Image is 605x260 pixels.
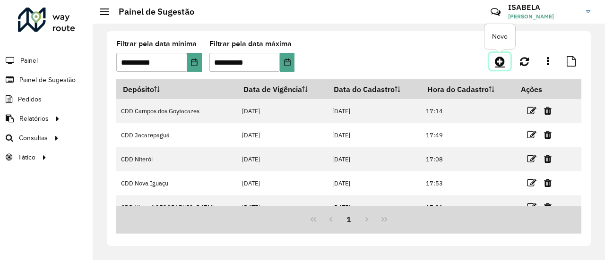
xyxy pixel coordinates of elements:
[187,53,202,72] button: Choose Date
[544,104,552,117] a: Excluir
[18,94,42,104] span: Pedidos
[484,24,515,49] div: Novo
[527,176,536,189] a: Editar
[544,128,552,141] a: Excluir
[544,176,552,189] a: Excluir
[485,2,506,22] a: Contato Rápido
[544,201,552,213] a: Excluir
[328,147,421,171] td: [DATE]
[116,195,237,219] td: CDD Viana ([GEOGRAPHIC_DATA])
[421,123,515,147] td: 17:49
[421,79,515,99] th: Hora do Cadastro
[116,79,237,99] th: Depósito
[328,79,421,99] th: Data do Cadastro
[328,195,421,219] td: [DATE]
[421,195,515,219] td: 17:21
[340,210,358,228] button: 1
[328,171,421,195] td: [DATE]
[18,152,35,162] span: Tático
[19,133,48,143] span: Consultas
[527,152,536,165] a: Editar
[237,79,328,99] th: Data de Vigência
[421,147,515,171] td: 17:08
[116,38,197,50] label: Filtrar pela data mínima
[328,123,421,147] td: [DATE]
[19,114,49,124] span: Relatórios
[328,99,421,123] td: [DATE]
[527,128,536,141] a: Editar
[527,104,536,117] a: Editar
[544,152,552,165] a: Excluir
[209,38,292,50] label: Filtrar pela data máxima
[508,3,579,12] h3: ISABELA
[508,12,579,21] span: [PERSON_NAME]
[19,75,76,85] span: Painel de Sugestão
[237,99,328,123] td: [DATE]
[280,53,294,72] button: Choose Date
[116,99,237,123] td: CDD Campos dos Goytacazes
[527,201,536,213] a: Editar
[237,147,328,171] td: [DATE]
[116,123,237,147] td: CDD Jacarepaguá
[237,123,328,147] td: [DATE]
[421,171,515,195] td: 17:53
[237,171,328,195] td: [DATE]
[20,56,38,66] span: Painel
[109,7,194,17] h2: Painel de Sugestão
[237,195,328,219] td: [DATE]
[515,79,571,99] th: Ações
[116,147,237,171] td: CDD Niterói
[421,99,515,123] td: 17:14
[116,171,237,195] td: CDD Nova Iguaçu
